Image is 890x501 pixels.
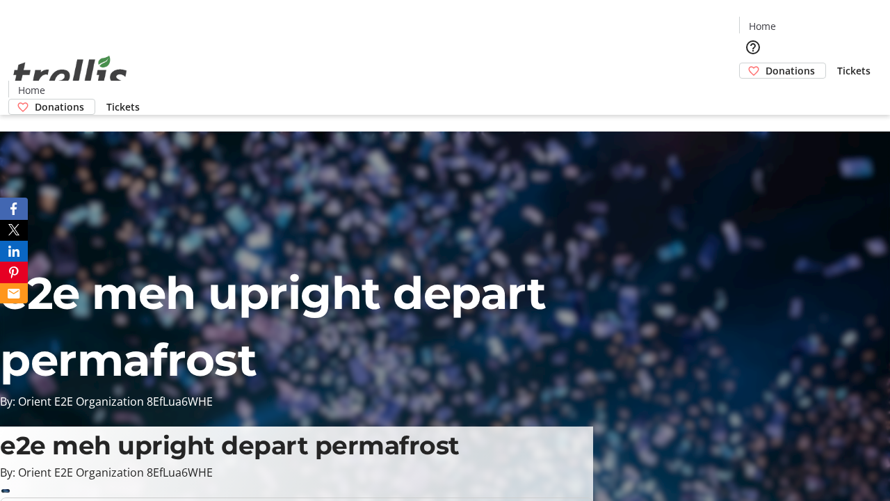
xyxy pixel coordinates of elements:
a: Home [9,83,54,97]
button: Cart [739,79,767,106]
span: Home [749,19,776,33]
a: Donations [739,63,826,79]
button: Help [739,33,767,61]
a: Tickets [826,63,882,78]
a: Home [740,19,784,33]
span: Donations [35,100,84,114]
img: Orient E2E Organization 8EfLua6WHE's Logo [8,40,132,110]
span: Tickets [837,63,871,78]
span: Donations [766,63,815,78]
span: Tickets [106,100,140,114]
span: Home [18,83,45,97]
a: Donations [8,99,95,115]
a: Tickets [95,100,151,114]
